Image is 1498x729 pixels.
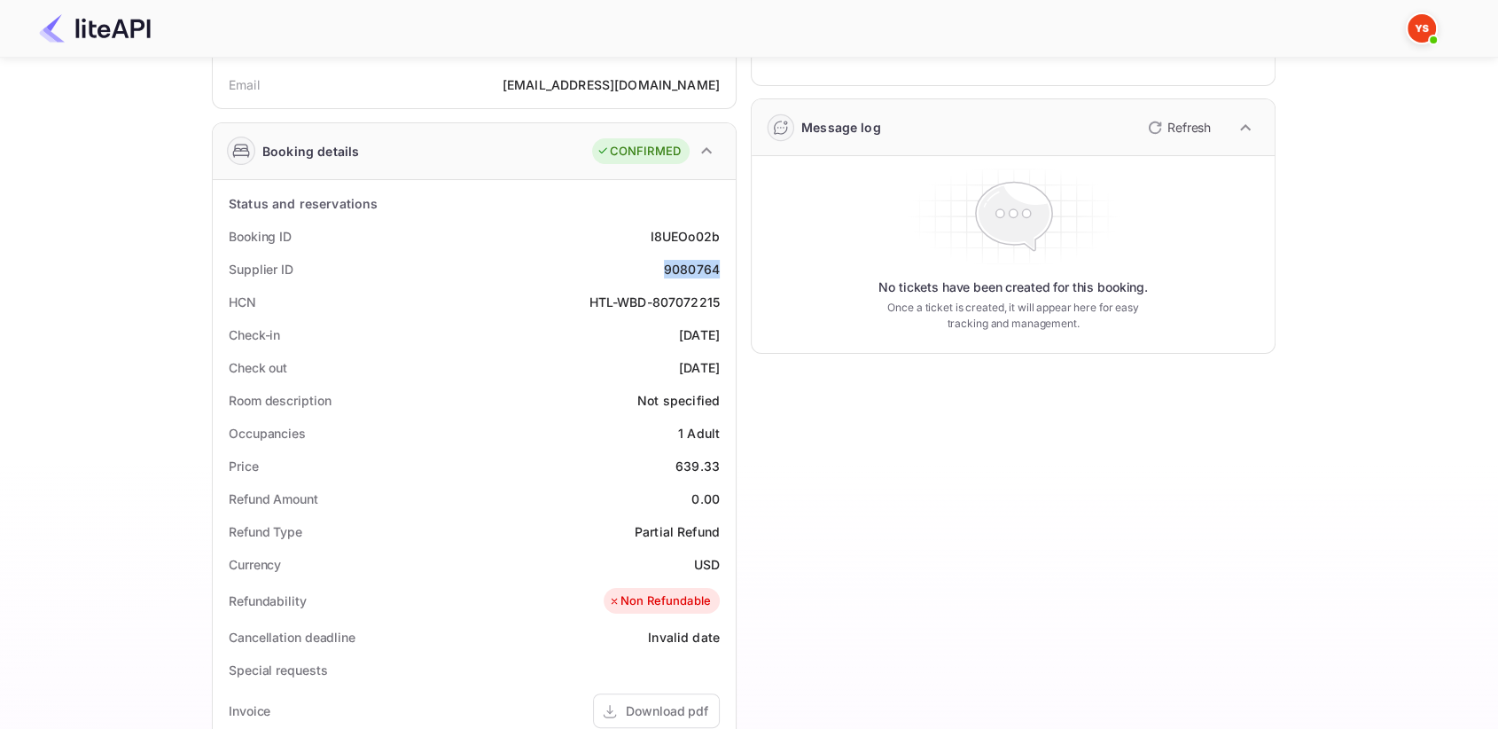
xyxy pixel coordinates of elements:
div: Check-in [229,325,280,344]
div: Status and reservations [229,194,378,213]
div: Invalid date [648,628,720,647]
div: HTL-WBD-807072215 [589,293,720,311]
img: LiteAPI Logo [39,14,151,43]
div: [EMAIL_ADDRESS][DOMAIN_NAME] [503,75,720,94]
div: 1 Adult [678,424,720,443]
div: Check out [229,358,287,377]
div: Price [229,457,259,475]
div: Refundability [229,592,307,610]
div: Cancellation deadline [229,628,355,647]
div: [DATE] [679,325,720,344]
div: 9080764 [664,260,720,278]
div: Refund Type [229,522,302,541]
div: Email [229,75,260,94]
img: Yandex Support [1408,14,1436,43]
div: HCN [229,293,256,311]
div: Non Refundable [608,592,711,610]
div: Occupancies [229,424,306,443]
div: USD [694,555,720,574]
div: 639.33 [675,457,720,475]
div: Booking details [262,142,359,161]
div: Not specified [637,391,720,410]
div: Currency [229,555,281,574]
div: Refund Amount [229,490,318,508]
p: Once a ticket is created, it will appear here for easy tracking and management. [873,300,1153,332]
div: 0.00 [691,490,720,508]
div: [DATE] [679,358,720,377]
p: No tickets have been created for this booking. [878,278,1148,296]
div: Special requests [229,661,327,679]
div: Room description [229,391,331,410]
div: Download pdf [626,702,708,720]
div: Partial Refund [635,522,720,541]
div: I8UEOo02b [651,227,720,246]
div: CONFIRMED [597,143,681,161]
div: Message log [801,118,881,137]
div: Supplier ID [229,260,293,278]
div: Booking ID [229,227,292,246]
button: Refresh [1137,114,1218,142]
p: Refresh [1167,118,1211,137]
div: Invoice [229,702,270,720]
